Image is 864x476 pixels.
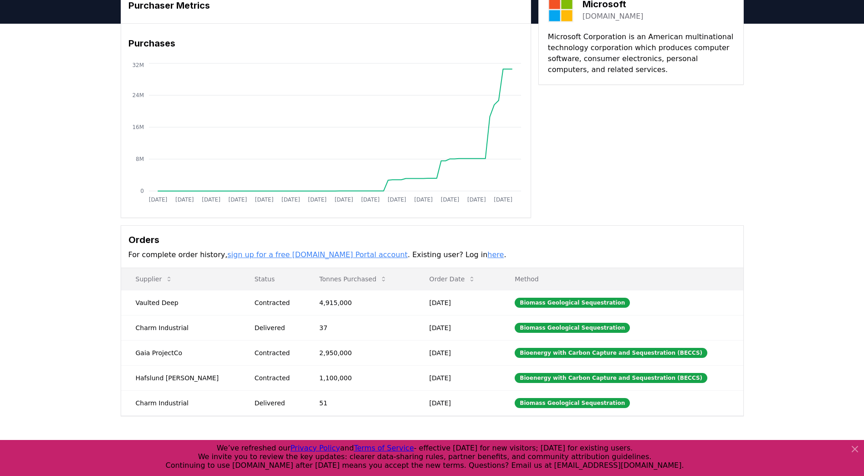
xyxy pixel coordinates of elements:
[334,197,353,203] tspan: [DATE]
[388,197,406,203] tspan: [DATE]
[121,315,240,340] td: Charm Industrial
[121,290,240,315] td: Vaulted Deep
[440,197,459,203] tspan: [DATE]
[128,233,736,247] h3: Orders
[415,390,501,415] td: [DATE]
[515,298,630,308] div: Biomass Geological Sequestration
[305,365,415,390] td: 1,100,000
[255,373,297,383] div: Contracted
[247,274,297,284] p: Status
[515,323,630,333] div: Biomass Geological Sequestration
[128,270,180,288] button: Supplier
[136,156,144,162] tspan: 8M
[487,250,504,259] a: here
[132,92,144,98] tspan: 24M
[415,340,501,365] td: [DATE]
[121,365,240,390] td: Hafslund [PERSON_NAME]
[281,197,300,203] tspan: [DATE]
[227,250,408,259] a: sign up for a free [DOMAIN_NAME] Portal account
[515,373,707,383] div: Bioenergy with Carbon Capture and Sequestration (BECCS)
[415,290,501,315] td: [DATE]
[414,197,433,203] tspan: [DATE]
[308,197,327,203] tspan: [DATE]
[467,197,486,203] tspan: [DATE]
[415,365,501,390] td: [DATE]
[548,31,734,75] p: Microsoft Corporation is an American multinational technology corporation which produces computer...
[361,197,379,203] tspan: [DATE]
[255,298,297,307] div: Contracted
[140,188,144,194] tspan: 0
[148,197,167,203] tspan: [DATE]
[128,36,523,50] h3: Purchases
[202,197,220,203] tspan: [DATE]
[255,348,297,357] div: Contracted
[305,290,415,315] td: 4,915,000
[228,197,247,203] tspan: [DATE]
[515,348,707,358] div: Bioenergy with Carbon Capture and Sequestration (BECCS)
[121,390,240,415] td: Charm Industrial
[583,11,644,22] a: [DOMAIN_NAME]
[255,197,273,203] tspan: [DATE]
[305,340,415,365] td: 2,950,000
[415,315,501,340] td: [DATE]
[422,270,483,288] button: Order Date
[175,197,194,203] tspan: [DATE]
[255,323,297,332] div: Delivered
[132,124,144,130] tspan: 16M
[255,398,297,408] div: Delivered
[494,197,512,203] tspan: [DATE]
[312,270,394,288] button: Tonnes Purchased
[305,315,415,340] td: 37
[507,274,736,284] p: Method
[132,62,144,68] tspan: 32M
[128,249,736,260] p: For complete order history, . Existing user? Log in .
[121,340,240,365] td: Gaia ProjectCo
[515,398,630,408] div: Biomass Geological Sequestration
[305,390,415,415] td: 51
